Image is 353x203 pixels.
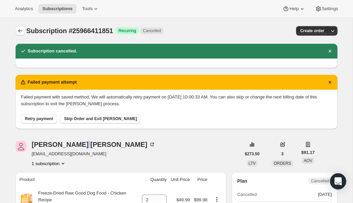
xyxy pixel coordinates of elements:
button: 3 [277,149,288,159]
p: Failed payment with saved method. We will automatically retry payment on [DATE] 10:00:33 AM. You ... [21,94,332,107]
button: Product actions [32,160,66,167]
span: Subscription #25966411851 [26,27,113,35]
button: Skip Order and Exit [PERSON_NAME] [60,114,141,123]
button: Subscriptions [38,4,77,14]
button: Settings [311,4,342,14]
h2: Subscription cancelled. [28,48,77,54]
span: Skip Order and Exit [PERSON_NAME] [64,116,137,121]
span: [DATE] [318,191,332,198]
h2: Failed payment attempt [28,79,77,86]
button: Retry payment [21,114,57,123]
span: $99.98 [194,197,207,202]
span: Settings [322,6,338,12]
span: Subscriptions [42,6,72,12]
h2: Plan [237,178,247,184]
span: $91.17 [301,149,315,156]
span: Create order [300,28,324,33]
button: Product actions [211,196,222,203]
button: Dismiss notification [325,46,335,56]
span: AOV [304,158,312,163]
span: $273.50 [245,151,259,157]
button: $273.50 [241,149,264,159]
span: 3 [281,151,284,157]
span: Retry payment [25,116,53,121]
span: ORDERS [274,161,291,166]
span: Cancelled [143,28,161,33]
th: Product [16,172,140,187]
span: Analytics [15,6,33,12]
div: Open Intercom Messenger [330,173,346,189]
th: Price [192,172,209,187]
span: Help [289,6,298,12]
div: [PERSON_NAME] [PERSON_NAME] [32,141,155,148]
button: Analytics [11,4,37,14]
span: Cancelled [311,178,329,184]
th: Quantity [140,172,169,187]
button: Tools [78,4,103,14]
span: LTV [249,161,256,166]
span: Cancelled [237,191,257,198]
button: Create order [296,26,328,36]
span: Tools [82,6,92,12]
span: $49.99 [176,197,190,202]
button: Subscriptions [16,26,25,36]
span: [EMAIL_ADDRESS][DOMAIN_NAME] [32,151,155,157]
button: Help [278,4,309,14]
span: Recurring [119,28,136,33]
button: Dismiss notification [325,77,335,87]
th: Unit Price [169,172,192,187]
span: Janet Frank [16,141,26,152]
